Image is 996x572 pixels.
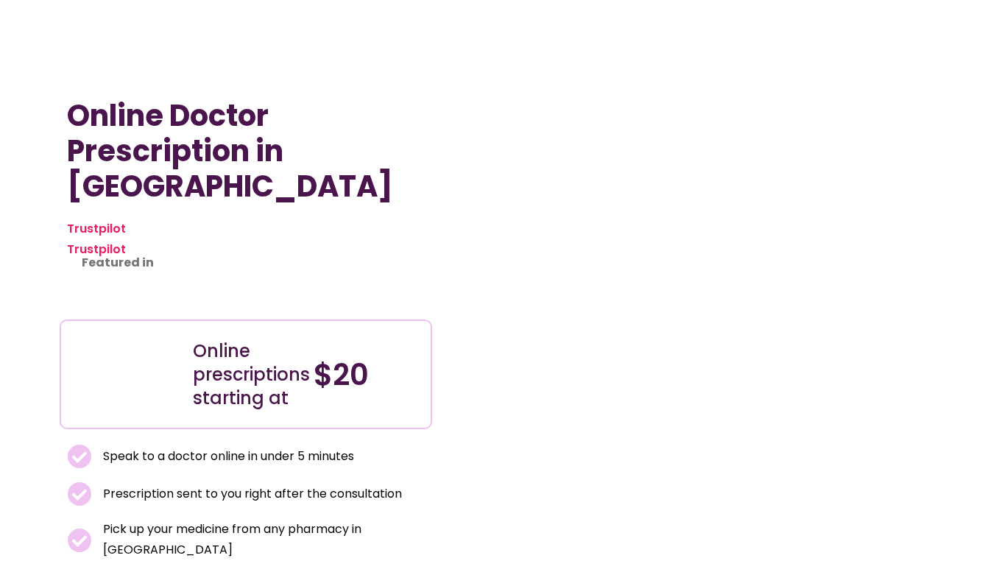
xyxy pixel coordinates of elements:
a: Trustpilot [67,241,126,258]
h1: Online Doctor Prescription in [GEOGRAPHIC_DATA] [67,98,425,204]
div: Online prescriptions starting at [193,339,299,410]
span: Pick up your medicine from any pharmacy in [GEOGRAPHIC_DATA] [99,519,425,560]
strong: Featured in [82,254,154,271]
span: Prescription sent to you right after the consultation [99,484,402,504]
span: Speak to a doctor online in under 5 minutes [99,446,354,467]
a: Trustpilot [67,220,126,237]
h4: $20 [314,357,420,392]
img: Illustration depicting a young woman in a casual outfit, engaged with her smartphone. She has a p... [83,332,168,417]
